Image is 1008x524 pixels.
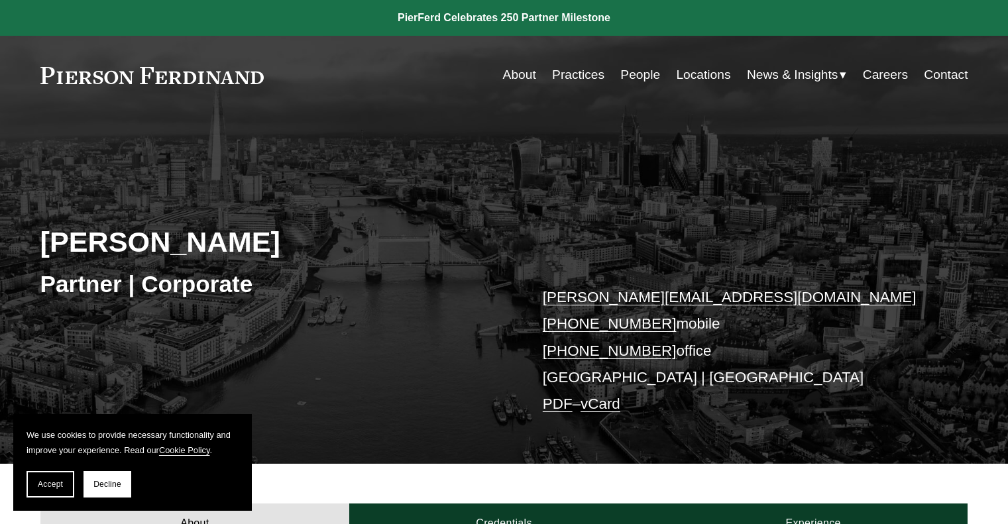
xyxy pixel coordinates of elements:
a: vCard [581,395,620,412]
a: Careers [863,62,908,87]
a: Locations [676,62,730,87]
a: [PHONE_NUMBER] [543,315,677,332]
span: News & Insights [747,64,838,87]
h3: Partner | Corporate [40,270,504,299]
button: Accept [27,471,74,498]
p: mobile office [GEOGRAPHIC_DATA] | [GEOGRAPHIC_DATA] – [543,284,929,418]
section: Cookie banner [13,414,252,511]
button: Decline [84,471,131,498]
a: Cookie Policy [159,445,210,455]
span: Decline [93,480,121,489]
p: We use cookies to provide necessary functionality and improve your experience. Read our . [27,427,239,458]
a: folder dropdown [747,62,847,87]
a: Contact [924,62,968,87]
a: About [503,62,536,87]
a: [PHONE_NUMBER] [543,342,677,359]
a: PDF [543,395,573,412]
a: [PERSON_NAME][EMAIL_ADDRESS][DOMAIN_NAME] [543,289,917,305]
a: People [620,62,660,87]
span: Accept [38,480,63,489]
a: Practices [552,62,604,87]
h2: [PERSON_NAME] [40,225,504,259]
